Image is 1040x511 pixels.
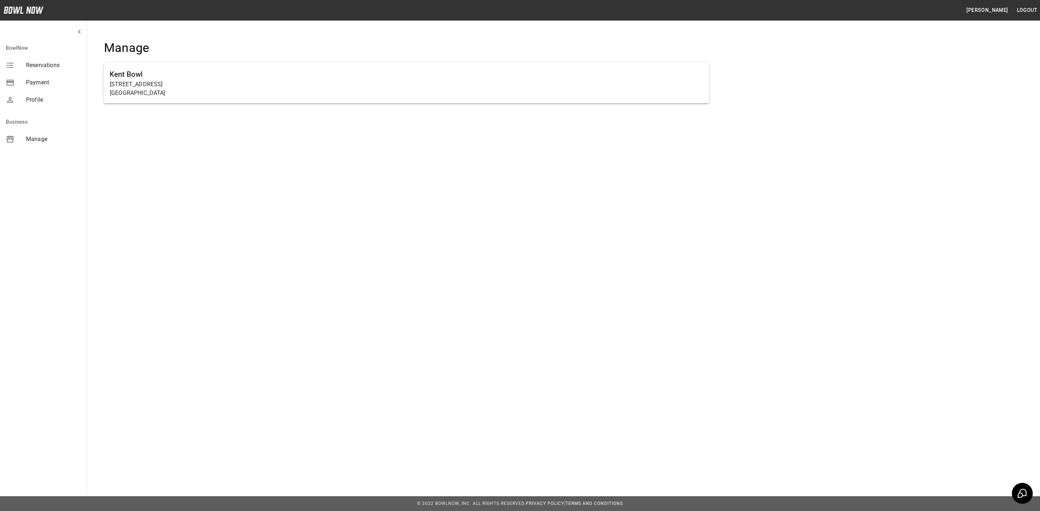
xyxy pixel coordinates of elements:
[110,89,703,97] p: [GEOGRAPHIC_DATA]
[26,96,81,104] span: Profile
[963,4,1011,17] button: [PERSON_NAME]
[565,501,623,506] a: Terms and Conditions
[110,69,703,80] h6: Kent Bowl
[417,501,526,506] span: © 2022 BowlNow, Inc. All Rights Reserved.
[104,40,709,56] h4: Manage
[4,6,43,14] img: logo
[26,135,81,144] span: Manage
[526,501,564,506] a: Privacy Policy
[1014,4,1040,17] button: Logout
[26,61,81,70] span: Reservations
[26,78,81,87] span: Payment
[110,80,703,89] p: [STREET_ADDRESS]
